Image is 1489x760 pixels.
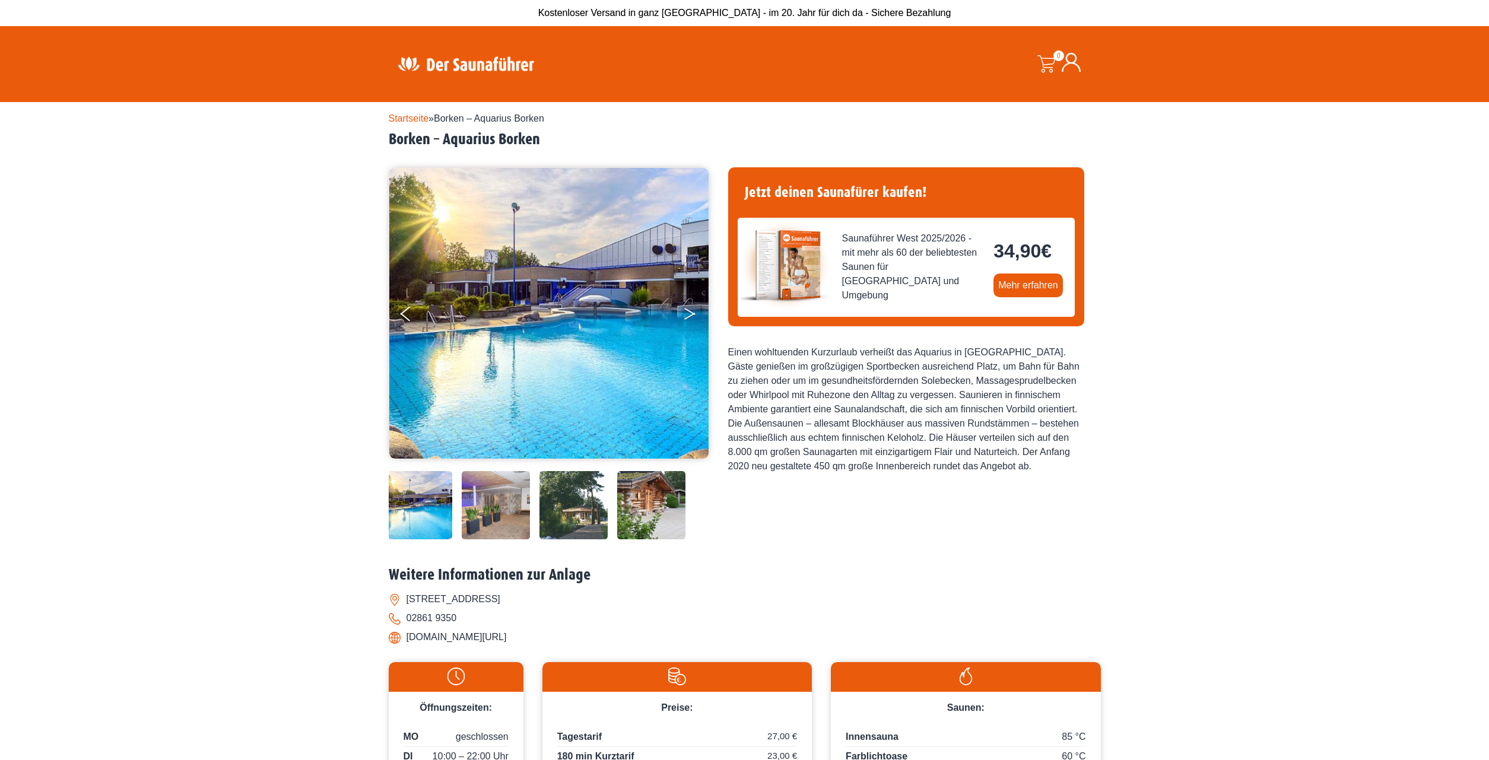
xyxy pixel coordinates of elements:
span: Saunaführer West 2025/2026 - mit mehr als 60 der beliebtesten Saunen für [GEOGRAPHIC_DATA] und Um... [842,231,985,303]
bdi: 34,90 [993,240,1052,262]
li: [STREET_ADDRESS] [389,590,1101,609]
img: Flamme-weiss.svg [837,667,1094,685]
p: Tagestarif [557,730,797,747]
img: Preise-weiss.svg [548,667,806,685]
h4: Jetzt deinen Saunafürer kaufen! [738,177,1075,208]
span: » [389,113,544,123]
span: Innensauna [846,732,899,742]
span: Borken – Aquarius Borken [434,113,544,123]
span: geschlossen [456,730,509,744]
span: 27,00 € [767,730,797,743]
button: Previous [401,301,430,331]
span: MO [404,730,419,744]
img: Uhr-weiss.svg [395,667,518,685]
h2: Weitere Informationen zur Anlage [389,566,1101,584]
span: € [1041,240,1052,262]
h2: Borken – Aquarius Borken [389,131,1101,149]
span: Öffnungszeiten: [420,702,492,713]
span: Preise: [661,702,693,713]
span: 85 °C [1062,730,1085,744]
button: Next [683,301,713,331]
li: [DOMAIN_NAME][URL] [389,628,1101,647]
span: Kostenloser Versand in ganz [GEOGRAPHIC_DATA] - im 20. Jahr für dich da - Sichere Bezahlung [538,8,951,18]
div: Einen wohltuenden Kurzurlaub verheißt das Aquarius in [GEOGRAPHIC_DATA]. Gäste genießen im großzü... [728,345,1084,473]
span: Saunen: [947,702,985,713]
img: der-saunafuehrer-2025-west.jpg [738,218,833,313]
span: 0 [1053,50,1064,61]
a: Mehr erfahren [993,274,1063,297]
a: Startseite [389,113,429,123]
li: 02861 9350 [389,609,1101,628]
